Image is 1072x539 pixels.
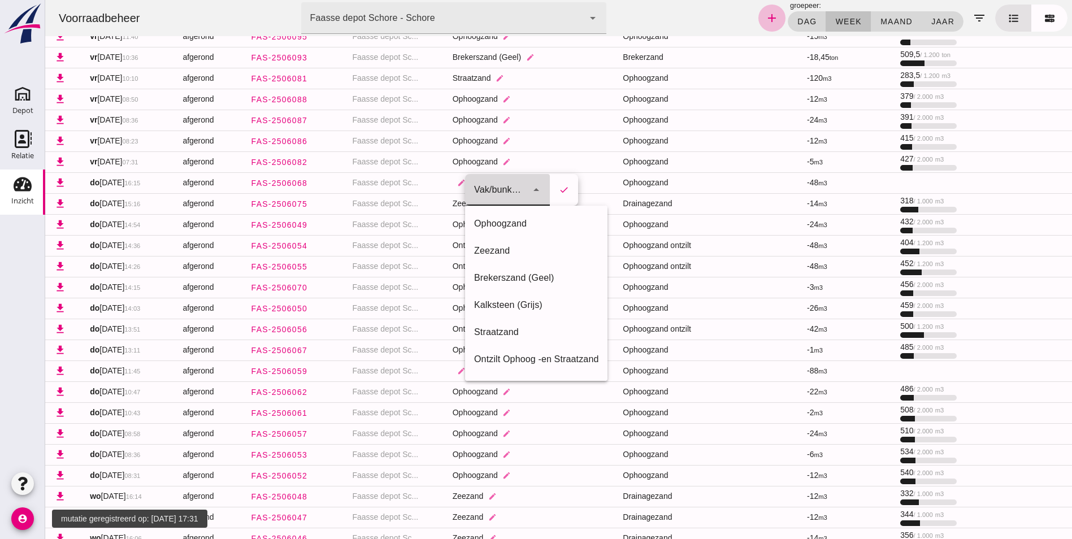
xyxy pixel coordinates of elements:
i: download [9,177,21,189]
td: Faasse depot Sc... [298,298,398,319]
i: download [9,51,21,63]
span: 485 [855,342,899,351]
td: afgerond [128,507,187,528]
td: Ophoogzand [398,110,569,131]
small: / 1.200 [869,240,888,246]
a: FAS-2506067 [196,340,271,360]
a: FAS-2506075 [196,194,271,214]
td: afgerond [128,319,187,340]
td: afgerond [128,172,187,193]
td: Faasse depot Sc... [298,172,398,193]
i: edit [457,116,466,124]
td: Ophoogzand [398,340,569,360]
span: [DATE] [45,220,95,229]
span: 456 [855,280,899,289]
td: Faasse depot Sc... [298,214,398,235]
span: [DATE] [45,94,93,103]
td: afgerond [128,235,187,256]
button: dag [743,11,780,32]
small: / 2.000 [869,156,888,163]
i: edit [457,283,466,292]
td: Faasse depot Sc... [298,235,398,256]
span: FAS-2506054 [205,241,262,250]
i: edit [457,95,466,103]
i: edit [457,346,466,354]
small: / 2.000 [869,219,888,225]
td: Faasse depot Sc... [298,193,398,214]
td: Ophoogzand [398,151,569,172]
span: -48 [762,241,782,250]
td: Drainagezand [568,486,679,507]
td: Ophoogzand [568,26,679,47]
small: m3 [890,114,899,121]
td: afgerond [128,360,187,381]
span: FAS-2506056 [205,325,262,334]
span: FAS-2506082 [205,158,262,167]
td: Ophoogzand [568,465,679,486]
td: Faasse depot Sc... [298,131,398,151]
td: Ophoogzand [398,423,569,444]
span: FAS-2506050 [205,304,262,313]
small: 08:23 [77,138,93,145]
td: Ontzilt Ophoog -en Straatzand [398,256,569,277]
td: Faasse depot Sc... [298,486,398,507]
td: Ophoogzand ontzilt [568,319,679,340]
td: Faasse depot Sc... [298,47,398,68]
span: FAS-2506086 [205,137,262,146]
a: FAS-2506095 [196,27,271,47]
td: afgerond [128,277,187,298]
td: Faasse depot Sc... [298,360,398,381]
span: [DATE] [45,199,95,208]
td: Faasse depot Sc... [298,277,398,298]
span: -12 [762,136,782,145]
strong: vr [45,53,52,62]
a: FAS-2506059 [196,361,271,381]
td: Ophoogzand [568,423,679,444]
td: Ophoogzand [568,89,679,110]
button: maand [826,11,876,32]
small: ton [784,54,793,61]
td: Ophoogzand [398,277,569,298]
i: edit [519,262,527,271]
span: 427 [855,154,899,163]
i: edit [450,74,459,82]
i: edit [443,513,452,521]
i: edit [412,179,420,187]
span: FAS-2506093 [205,53,262,62]
td: Ophoogzand [568,381,679,402]
span: dag [752,17,771,26]
td: Ophoogzand [568,298,679,319]
span: 283,5 [855,71,905,80]
td: Zeezand [398,486,569,507]
span: week [789,17,816,26]
td: Ophoogzand [568,214,679,235]
small: / 1.200 [869,260,888,267]
strong: vr [45,73,52,82]
td: Faasse depot Sc... [298,110,398,131]
span: 540 [855,468,899,477]
span: FAS-2506047 [205,513,262,522]
td: Ophoogzand [398,131,569,151]
td: afgerond [128,26,187,47]
a: FAS-2506086 [196,131,271,151]
a: FAS-2506087 [196,110,271,131]
small: 08:50 [77,96,93,103]
td: afgerond [128,47,187,68]
button: week [780,11,825,32]
td: Ophoogzand [568,110,679,131]
small: m3 [896,72,905,79]
a: FAS-2506053 [196,445,271,465]
i: download [9,114,21,126]
td: afgerond [128,110,187,131]
td: Zeezand [398,507,569,528]
td: Brekerszand (Geel) [398,47,569,68]
span: FAS-2506053 [205,450,262,459]
small: m3 [890,240,899,246]
small: m3 [773,33,782,40]
td: Drainagezand [568,507,679,528]
span: [DATE] [45,178,95,187]
td: Ophoogzand [568,277,679,298]
i: edit [457,388,466,396]
i: filter_list [927,11,941,25]
td: Faasse depot Sc... [298,402,398,423]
